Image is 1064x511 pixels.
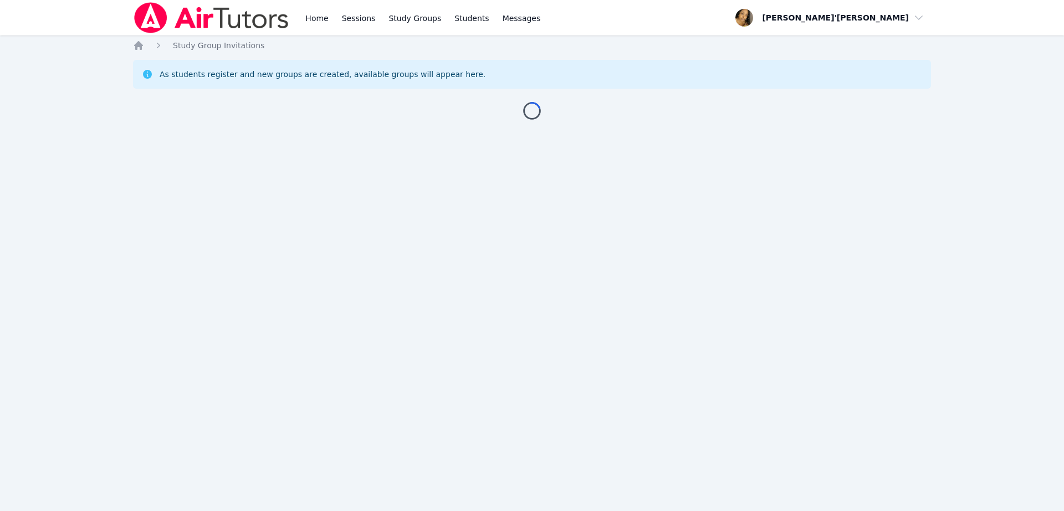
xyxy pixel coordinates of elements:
div: As students register and new groups are created, available groups will appear here. [160,69,485,80]
a: Study Group Invitations [173,40,264,51]
img: Air Tutors [133,2,290,33]
nav: Breadcrumb [133,40,931,51]
span: Study Group Invitations [173,41,264,50]
span: Messages [503,13,541,24]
